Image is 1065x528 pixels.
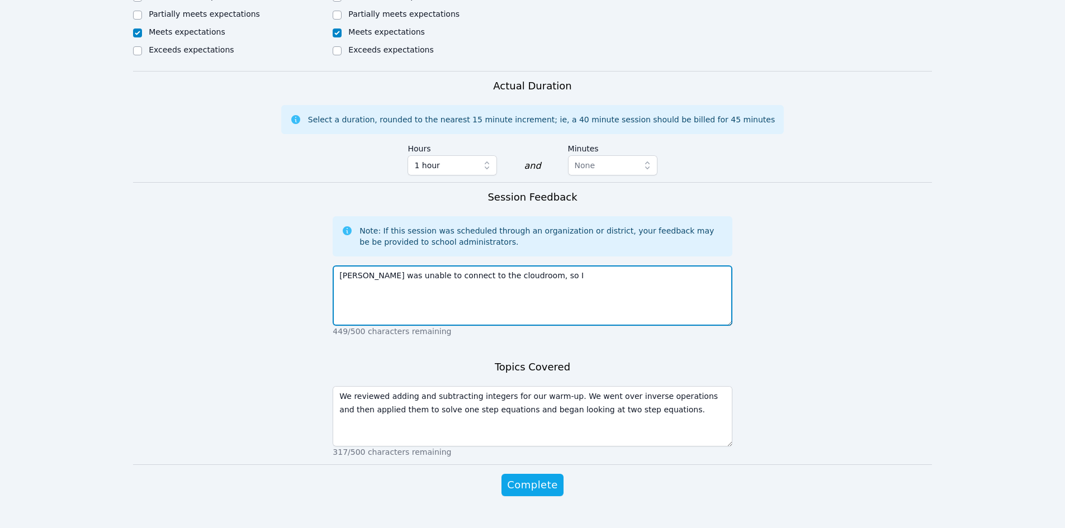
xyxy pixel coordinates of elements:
div: Note: If this session was scheduled through an organization or district, your feedback may be be ... [359,225,723,248]
h3: Actual Duration [493,78,571,94]
button: 1 hour [408,155,497,175]
div: Select a duration, rounded to the nearest 15 minute increment; ie, a 40 minute session should be ... [308,114,775,125]
label: Exceeds expectations [348,45,433,54]
label: Hours [408,139,497,155]
textarea: We reviewed adding and subtracting integers for our warm-up. We went over inverse operations and ... [333,386,732,446]
span: 1 hour [414,159,439,172]
h3: Session Feedback [487,189,577,205]
button: None [568,155,657,175]
label: Partially meets expectations [149,9,260,18]
p: 449/500 characters remaining [333,326,732,337]
span: None [575,161,595,170]
label: Meets expectations [348,27,425,36]
label: Minutes [568,139,657,155]
p: 317/500 characters remaining [333,446,732,458]
textarea: [PERSON_NAME] was unable to connect to the cloudroom, so I [333,265,732,326]
label: Exceeds expectations [149,45,234,54]
label: Meets expectations [149,27,225,36]
label: Partially meets expectations [348,9,460,18]
button: Complete [501,474,563,496]
h3: Topics Covered [495,359,570,375]
span: Complete [507,477,557,493]
div: and [524,159,541,173]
